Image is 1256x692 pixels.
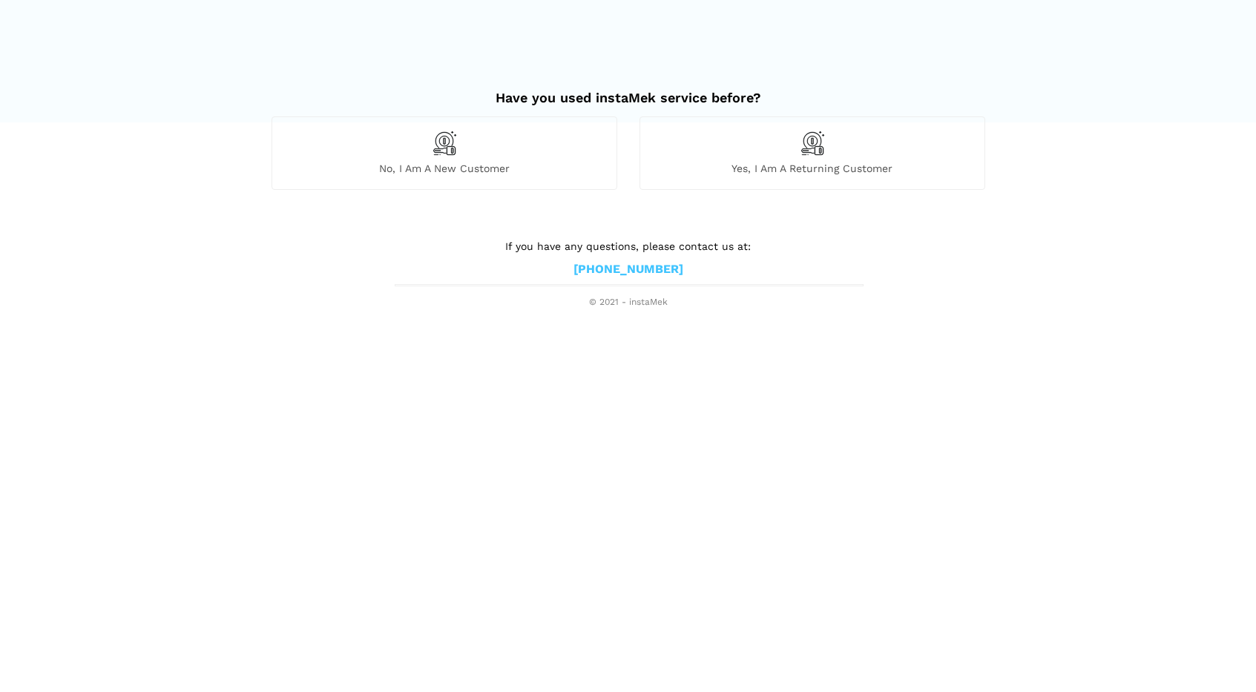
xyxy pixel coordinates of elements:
[272,162,617,175] span: No, I am a new customer
[395,238,862,254] p: If you have any questions, please contact us at:
[640,162,984,175] span: Yes, I am a returning customer
[395,297,862,309] span: © 2021 - instaMek
[272,75,985,106] h2: Have you used instaMek service before?
[573,262,683,277] a: [PHONE_NUMBER]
